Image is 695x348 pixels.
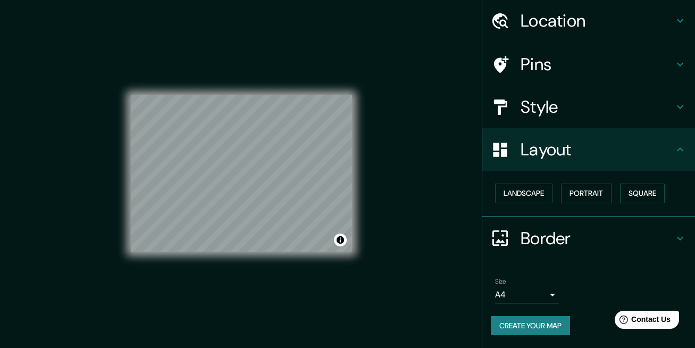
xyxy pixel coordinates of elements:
label: Size [495,277,506,286]
div: A4 [495,286,559,303]
h4: Location [521,10,674,31]
iframe: Help widget launcher [600,306,683,336]
button: Landscape [495,184,552,203]
button: Portrait [561,184,612,203]
div: Pins [482,43,695,86]
h4: Style [521,96,674,118]
div: Border [482,217,695,260]
h4: Border [521,228,674,249]
button: Create your map [491,316,570,336]
div: Layout [482,128,695,171]
canvas: Map [131,95,352,252]
button: Square [620,184,665,203]
h4: Pins [521,54,674,75]
div: Style [482,86,695,128]
h4: Layout [521,139,674,160]
button: Toggle attribution [334,234,347,246]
